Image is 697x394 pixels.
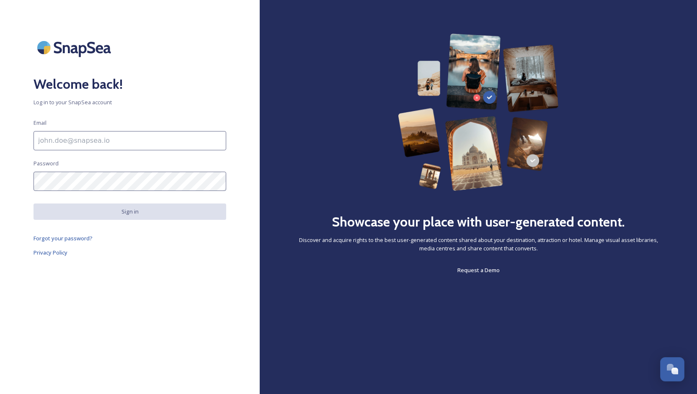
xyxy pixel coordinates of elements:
[34,247,226,258] a: Privacy Policy
[293,236,663,252] span: Discover and acquire rights to the best user-generated content shared about your destination, att...
[34,33,117,62] img: SnapSea Logo
[34,74,226,94] h2: Welcome back!
[660,357,684,381] button: Open Chat
[457,266,500,274] span: Request a Demo
[398,33,559,191] img: 63b42ca75bacad526042e722_Group%20154-p-800.png
[34,98,226,106] span: Log in to your SnapSea account
[34,233,226,243] a: Forgot your password?
[34,249,67,256] span: Privacy Policy
[34,234,93,242] span: Forgot your password?
[34,160,59,167] span: Password
[34,119,46,127] span: Email
[34,203,226,220] button: Sign in
[34,131,226,150] input: john.doe@snapsea.io
[332,212,625,232] h2: Showcase your place with user-generated content.
[457,265,500,275] a: Request a Demo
